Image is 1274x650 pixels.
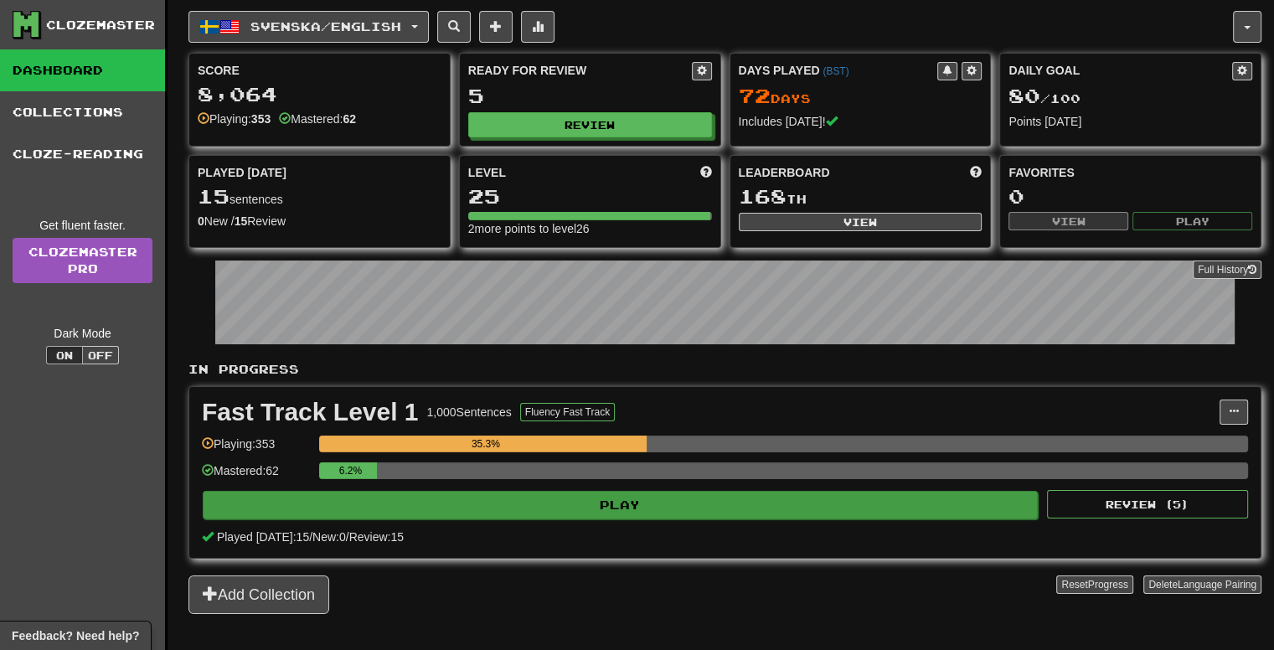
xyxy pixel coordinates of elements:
strong: 0 [198,214,204,228]
button: DeleteLanguage Pairing [1143,575,1261,594]
div: Dark Mode [13,325,152,342]
button: Search sentences [437,11,471,43]
span: 80 [1008,84,1040,107]
span: Svenska / English [250,19,401,34]
div: Playing: 353 [202,436,311,463]
div: 6.2% [324,462,377,479]
button: Play [203,491,1038,519]
div: 1,000 Sentences [427,404,512,420]
button: On [46,346,83,364]
div: 0 [1008,186,1252,207]
span: / 100 [1008,91,1081,106]
a: ClozemasterPro [13,238,152,283]
div: Get fluent faster. [13,217,152,234]
span: Score more points to level up [700,164,712,181]
span: Played [DATE] [198,164,286,181]
div: Daily Goal [1008,62,1232,80]
div: Score [198,62,441,79]
p: In Progress [188,361,1261,378]
strong: 353 [251,112,271,126]
button: ResetProgress [1056,575,1132,594]
div: 35.3% [324,436,647,452]
strong: 62 [343,112,356,126]
button: Add Collection [188,575,329,614]
div: 5 [468,85,712,106]
span: / [346,530,349,544]
button: Svenska/English [188,11,429,43]
button: Off [82,346,119,364]
span: 15 [198,184,230,208]
div: Fast Track Level 1 [202,400,419,425]
button: Review (5) [1047,490,1248,518]
span: This week in points, UTC [970,164,982,181]
div: Mastered: [279,111,356,127]
button: View [1008,212,1128,230]
span: / [309,530,312,544]
button: Review [468,112,712,137]
span: Leaderboard [739,164,830,181]
button: View [739,213,983,231]
div: Playing: [198,111,271,127]
div: Day s [739,85,983,107]
div: Includes [DATE]! [739,113,983,130]
span: Level [468,164,506,181]
div: Ready for Review [468,62,692,79]
div: Points [DATE] [1008,113,1252,130]
span: 168 [739,184,787,208]
span: Progress [1088,579,1128,591]
div: 2 more points to level 26 [468,220,712,237]
button: Play [1132,212,1252,230]
strong: 15 [235,214,248,228]
button: Add sentence to collection [479,11,513,43]
span: Open feedback widget [12,627,139,644]
div: Mastered: 62 [202,462,311,490]
div: Clozemaster [46,17,155,34]
span: Played [DATE]: 15 [217,530,309,544]
span: Review: 15 [349,530,404,544]
button: Fluency Fast Track [520,403,615,421]
div: sentences [198,186,441,208]
button: More stats [521,11,554,43]
div: 8,064 [198,84,441,105]
span: Language Pairing [1178,579,1256,591]
div: 25 [468,186,712,207]
div: th [739,186,983,208]
span: 72 [739,84,771,107]
a: (BST) [823,65,848,77]
button: Full History [1193,261,1261,279]
div: New / Review [198,213,441,230]
div: Favorites [1008,164,1252,181]
div: Days Played [739,62,938,79]
span: New: 0 [312,530,346,544]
